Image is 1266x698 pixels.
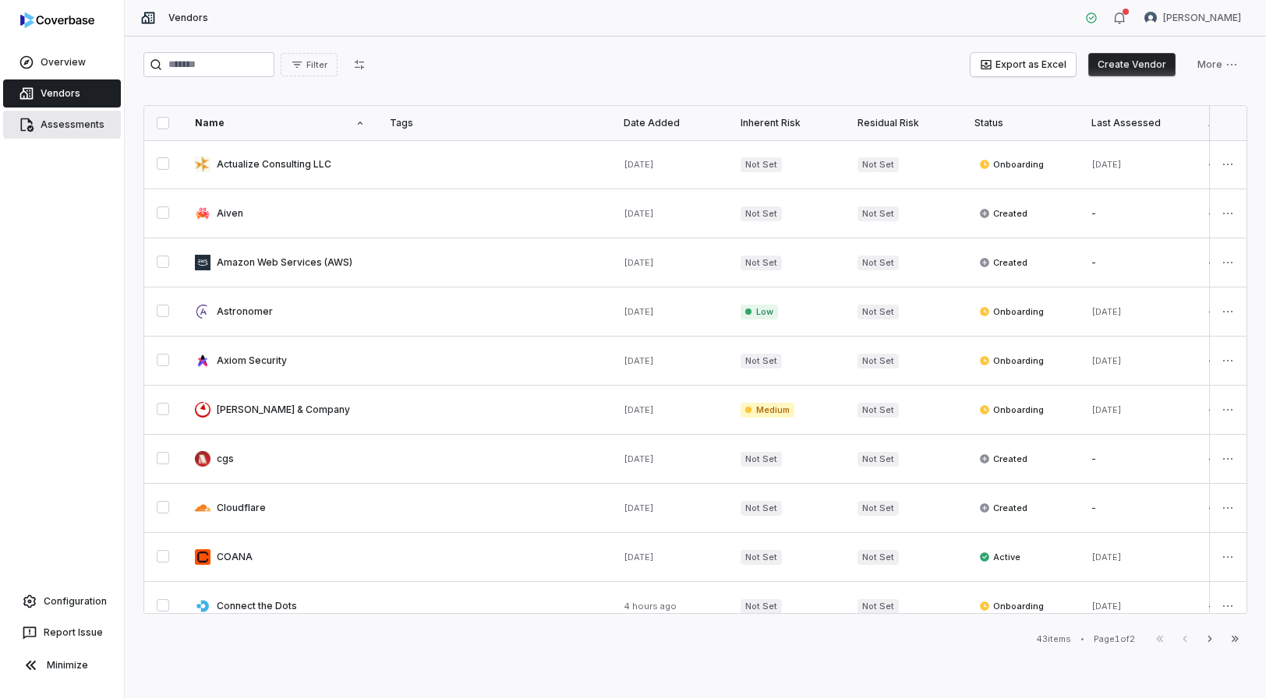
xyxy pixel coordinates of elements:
td: - [1079,435,1196,484]
span: Medium [741,403,794,418]
span: Not Set [741,354,782,368]
td: - [1079,238,1196,287]
span: [DATE] [1091,306,1122,317]
span: [DATE] [1091,601,1122,612]
span: Not Set [858,550,899,565]
div: Page 1 of 2 [1094,633,1135,645]
img: Tomo Majima avatar [1144,12,1157,24]
td: - [1079,189,1196,238]
button: Export as Excel [971,53,1076,76]
span: [DATE] [624,257,654,268]
button: Report Issue [6,619,118,647]
span: [DATE] [624,208,654,219]
span: Not Set [741,501,782,516]
span: [DATE] [624,453,654,464]
span: [DATE] [624,552,654,562]
span: [DATE] [1091,552,1122,562]
span: Not Set [858,206,899,221]
span: [DATE] [1091,404,1122,415]
span: [DATE] [624,404,654,415]
span: Not Set [858,157,899,172]
span: Created [979,502,1027,514]
span: [DATE] [624,306,654,317]
span: Onboarding [979,305,1044,318]
span: [DATE] [1091,355,1122,366]
span: Filter [306,59,327,71]
span: Created [979,453,1027,465]
span: Onboarding [979,158,1044,171]
span: [DATE] [624,159,654,170]
span: Not Set [741,452,782,467]
div: Tags [390,117,599,129]
span: Onboarding [979,354,1044,367]
div: Last Assessed [1091,117,1183,129]
a: Assessments [3,111,121,139]
span: Not Set [858,501,899,516]
span: Not Set [858,452,899,467]
div: • [1080,633,1084,644]
div: Name [195,117,365,129]
span: Created [979,256,1027,269]
span: Not Set [858,354,899,368]
span: Not Set [858,403,899,418]
div: Date Added [624,117,716,129]
span: Not Set [858,305,899,319]
span: Not Set [741,157,782,172]
span: [DATE] [624,355,654,366]
div: 43 items [1036,633,1071,645]
span: Not Set [741,256,782,270]
button: Create Vendor [1088,53,1176,76]
button: Minimize [6,650,118,681]
button: More [1188,53,1247,76]
span: 4 hours ago [624,601,677,612]
span: Not Set [741,599,782,614]
div: Residual Risk [858,117,949,129]
span: Not Set [741,550,782,565]
a: Vendors [3,79,121,108]
span: [PERSON_NAME] [1163,12,1241,24]
span: Active [979,551,1020,563]
span: Not Set [858,256,899,270]
td: - [1079,484,1196,533]
span: Low [741,305,778,319]
button: Tomo Majima avatar[PERSON_NAME] [1135,6,1250,30]
div: Status [974,117,1066,129]
div: Inherent Risk [741,117,833,129]
img: logo-D7KZi-bG.svg [20,12,94,28]
span: Onboarding [979,404,1044,416]
a: Overview [3,48,121,76]
span: [DATE] [624,502,654,513]
span: [DATE] [1091,159,1122,170]
span: Vendors [168,12,208,24]
span: Not Set [858,599,899,614]
span: Created [979,207,1027,220]
button: Filter [281,53,338,76]
span: Not Set [741,206,782,221]
a: Configuration [6,587,118,615]
span: Onboarding [979,600,1044,612]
